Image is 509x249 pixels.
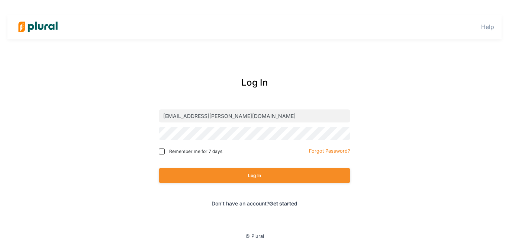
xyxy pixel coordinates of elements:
[169,148,222,155] span: Remember me for 7 days
[309,147,350,154] a: Forgot Password?
[127,199,382,207] div: Don't have an account?
[269,200,297,207] a: Get started
[159,168,350,183] button: Log In
[12,14,64,40] img: Logo for Plural
[309,148,350,154] small: Forgot Password?
[159,109,350,122] input: Email address
[481,23,494,31] a: Help
[159,149,165,154] input: Remember me for 7 days
[127,76,382,89] div: Log In
[245,233,264,239] small: © Plural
